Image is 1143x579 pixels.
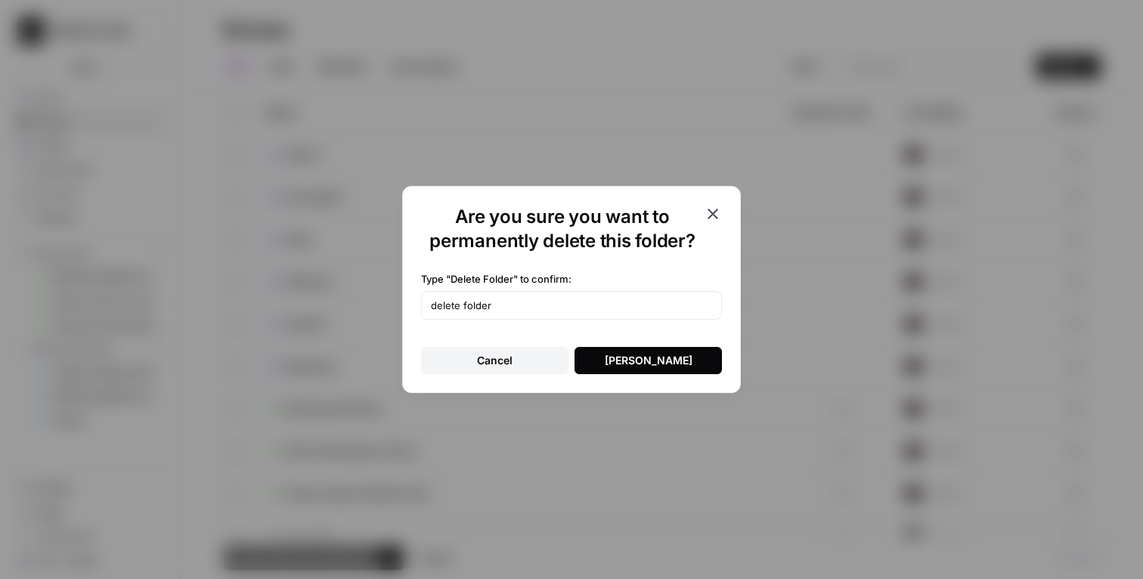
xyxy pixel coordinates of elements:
div: [PERSON_NAME] [605,353,692,368]
input: Enter "Delete Folder" [431,298,712,313]
label: Type "Delete Folder" to confirm: [421,271,722,286]
div: Cancel [477,353,513,368]
button: Cancel [421,347,568,374]
button: [PERSON_NAME] [575,347,722,374]
h1: Are you sure you want to permanently delete this folder? [421,205,704,253]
